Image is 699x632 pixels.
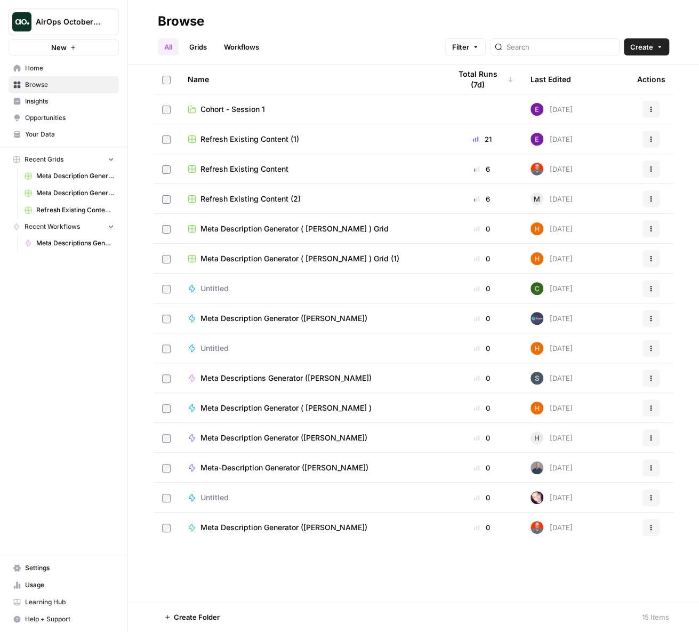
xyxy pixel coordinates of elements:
a: Opportunities [9,109,119,126]
div: Total Runs (7d) [451,65,513,94]
div: [DATE] [531,431,573,444]
a: Learning Hub [9,594,119,611]
span: Untitled [200,343,229,354]
a: Cohort - Session 1 [188,104,433,115]
img: AirOps October Cohort Logo [12,12,31,31]
img: 800yb5g0cvdr0f9czziwsqt6j8wa [531,222,543,235]
a: Workflows [218,38,266,55]
span: Opportunities [25,113,114,123]
button: Help + Support [9,611,119,628]
span: Meta Description Generator ( [PERSON_NAME] ) Grid [200,223,389,234]
div: [DATE] [531,163,573,175]
a: Untitled [188,343,433,354]
span: Meta Description Generator ([PERSON_NAME]) [200,433,367,443]
img: 698zlg3kfdwlkwrbrsgpwna4smrc [531,163,543,175]
div: [DATE] [531,372,573,385]
div: 21 [451,134,513,145]
div: [DATE] [531,222,573,235]
button: New [9,39,119,55]
span: Browse [25,80,114,90]
a: Meta-Description Generator ([PERSON_NAME]) [188,462,433,473]
a: Grids [183,38,213,55]
img: aqr8ioqvmoz5vtqro2fowb7msww5 [531,461,543,474]
span: M [534,194,540,204]
div: [DATE] [531,252,573,265]
img: 800yb5g0cvdr0f9czziwsqt6j8wa [531,402,543,414]
a: Your Data [9,126,119,143]
span: Meta-Description Generator ([PERSON_NAME]) [200,462,368,473]
span: New [51,42,67,53]
span: Meta Description Generator ( [PERSON_NAME] ) Grid [36,188,114,198]
div: 0 [451,492,513,503]
button: Create [624,38,669,55]
span: Settings [25,563,114,573]
a: Usage [9,577,119,594]
a: Meta Descriptions Generator ([PERSON_NAME]) [20,235,119,252]
span: Usage [25,580,114,590]
a: Settings [9,559,119,577]
div: 15 Items [642,612,669,622]
span: Meta Descriptions Generator ([PERSON_NAME]) [200,373,372,383]
div: 0 [451,253,513,264]
div: 0 [451,313,513,324]
button: Recent Workflows [9,219,119,235]
span: Recent Workflows [25,222,80,231]
span: Home [25,63,114,73]
img: 800yb5g0cvdr0f9czziwsqt6j8wa [531,252,543,265]
a: Meta Description Generator ([PERSON_NAME]) [188,522,433,533]
span: Create Folder [174,612,220,622]
img: 800yb5g0cvdr0f9czziwsqt6j8wa [531,342,543,355]
span: Meta Description Generator ([PERSON_NAME]) [200,313,367,324]
img: 698zlg3kfdwlkwrbrsgpwna4smrc [531,521,543,534]
span: Recent Grids [25,155,63,164]
img: 43kfmuemi38zyoc4usdy4i9w48nn [531,133,543,146]
a: Home [9,60,119,77]
a: Refresh Existing Content (2) [188,194,433,204]
div: 0 [451,223,513,234]
div: 0 [451,522,513,533]
div: [DATE] [531,342,573,355]
div: Actions [637,65,665,94]
img: zjdftevh0hve695cz300xc39jhg1 [531,372,543,385]
span: Untitled [200,492,229,503]
span: Refresh Existing Content (1) [36,205,114,215]
div: 6 [451,164,513,174]
span: H [534,433,540,443]
a: Meta Description Generator ( [PERSON_NAME] ) Grid (1) [20,167,119,185]
a: Meta Description Generator ( [PERSON_NAME] ) Grid [20,185,119,202]
div: Name [188,65,433,94]
img: y359hyqph6c239mknit6jk2k87l6 [531,491,543,504]
a: Untitled [188,283,433,294]
span: Insights [25,97,114,106]
a: Meta Description Generator ( [PERSON_NAME] ) Grid [188,223,433,234]
span: Refresh Existing Content (1) [200,134,299,145]
span: Help + Support [25,614,114,624]
img: 43kfmuemi38zyoc4usdy4i9w48nn [531,103,543,116]
button: Create Folder [158,609,226,626]
div: [DATE] [531,521,573,534]
a: Refresh Existing Content (1) [188,134,433,145]
a: Browse [9,76,119,93]
span: Filter [452,42,469,52]
span: Meta Descriptions Generator ([PERSON_NAME]) [36,238,114,248]
a: Refresh Existing Content (1) [20,202,119,219]
span: Meta Description Generator ( [PERSON_NAME] ) [200,403,372,413]
span: Create [630,42,653,52]
button: Workspace: AirOps October Cohort [9,9,119,35]
a: Untitled [188,492,433,503]
div: [DATE] [531,103,573,116]
div: 0 [451,283,513,294]
div: Browse [158,13,204,30]
input: Search [507,42,615,52]
span: Refresh Existing Content [200,164,288,174]
div: [DATE] [531,193,573,205]
div: 0 [451,373,513,383]
div: Last Edited [531,65,571,94]
div: 0 [451,433,513,443]
span: AirOps October Cohort [36,17,100,27]
div: [DATE] [531,312,573,325]
span: Your Data [25,130,114,139]
span: Cohort - Session 1 [200,104,265,115]
a: Insights [9,93,119,110]
a: Meta Description Generator ( [PERSON_NAME] ) Grid (1) [188,253,433,264]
